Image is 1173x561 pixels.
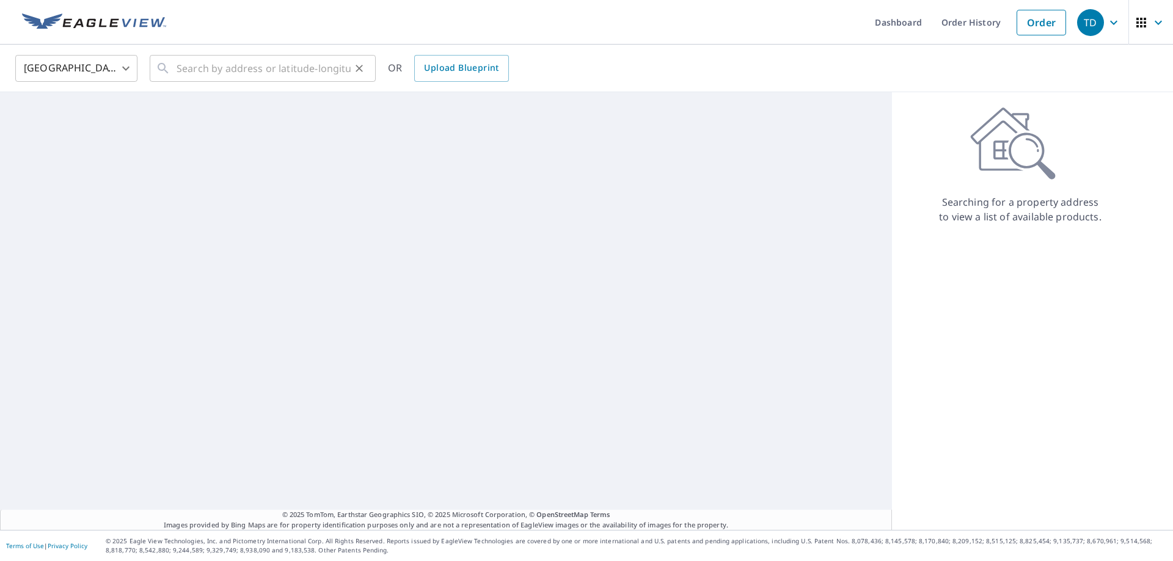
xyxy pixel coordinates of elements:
[1077,9,1104,36] div: TD
[106,537,1167,555] p: © 2025 Eagle View Technologies, Inc. and Pictometry International Corp. All Rights Reserved. Repo...
[48,541,87,550] a: Privacy Policy
[1017,10,1066,35] a: Order
[22,13,166,32] img: EV Logo
[590,510,610,519] a: Terms
[388,55,509,82] div: OR
[15,51,137,85] div: [GEOGRAPHIC_DATA]
[938,195,1102,224] p: Searching for a property address to view a list of available products.
[351,60,368,77] button: Clear
[536,510,588,519] a: OpenStreetMap
[6,541,44,550] a: Terms of Use
[282,510,610,520] span: © 2025 TomTom, Earthstar Geographics SIO, © 2025 Microsoft Corporation, ©
[6,542,87,549] p: |
[414,55,508,82] a: Upload Blueprint
[424,60,499,76] span: Upload Blueprint
[177,51,351,85] input: Search by address or latitude-longitude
